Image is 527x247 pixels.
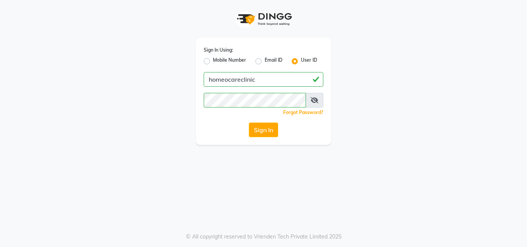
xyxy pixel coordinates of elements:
button: Sign In [249,123,278,137]
label: Email ID [265,57,282,66]
label: User ID [301,57,317,66]
input: Username [204,72,323,87]
label: Mobile Number [213,57,246,66]
a: Forgot Password? [283,109,323,115]
img: logo1.svg [233,8,294,30]
input: Username [204,93,306,108]
label: Sign In Using: [204,47,233,54]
